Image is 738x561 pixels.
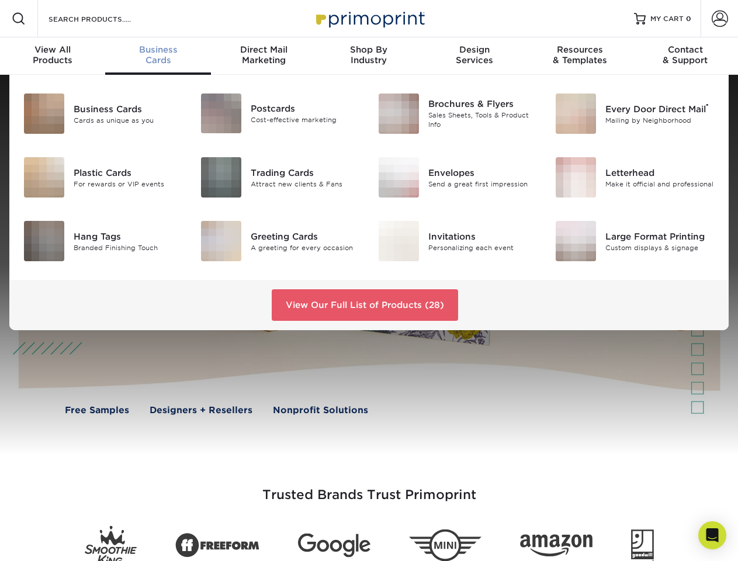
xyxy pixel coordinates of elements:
[24,93,64,134] img: Business Cards
[555,89,715,138] a: Every Door Direct Mail Every Door Direct Mail® Mailing by Neighborhood
[200,153,360,202] a: Trading Cards Trading Cards Attract new clients & Fans
[251,166,360,179] div: Trading Cards
[605,102,715,115] div: Every Door Direct Mail
[74,179,183,189] div: For rewards or VIP events
[378,89,538,138] a: Brochures & Flyers Brochures & Flyers Sales Sheets, Tools & Product Info
[556,221,596,261] img: Large Format Printing
[428,166,538,179] div: Envelopes
[379,157,419,198] img: Envelopes
[105,37,210,75] a: BusinessCards
[23,216,183,266] a: Hang Tags Hang Tags Branded Finishing Touch
[74,243,183,252] div: Branded Finishing Touch
[316,37,421,75] a: Shop ByIndustry
[706,102,709,110] sup: ®
[201,157,241,198] img: Trading Cards
[200,89,360,138] a: Postcards Postcards Cost-effective marketing
[556,157,596,198] img: Letterhead
[23,153,183,202] a: Plastic Cards Plastic Cards For rewards or VIP events
[698,521,726,549] div: Open Intercom Messenger
[605,179,715,189] div: Make it official and professional
[251,115,360,125] div: Cost-effective marketing
[686,15,691,23] span: 0
[24,221,64,261] img: Hang Tags
[633,44,738,55] span: Contact
[74,102,183,115] div: Business Cards
[298,534,370,557] img: Google
[428,179,538,189] div: Send a great first impression
[201,221,241,261] img: Greeting Cards
[527,44,632,65] div: & Templates
[316,44,421,55] span: Shop By
[422,44,527,65] div: Services
[74,115,183,125] div: Cards as unique as you
[631,529,654,561] img: Goodwill
[428,243,538,252] div: Personalizing each event
[211,44,316,55] span: Direct Mail
[74,230,183,243] div: Hang Tags
[378,153,538,202] a: Envelopes Envelopes Send a great first impression
[251,243,360,252] div: A greeting for every occasion
[379,221,419,261] img: Invitations
[428,230,538,243] div: Invitations
[527,37,632,75] a: Resources& Templates
[47,12,161,26] input: SEARCH PRODUCTS.....
[605,166,715,179] div: Letterhead
[605,230,715,243] div: Large Format Printing
[605,115,715,125] div: Mailing by Neighborhood
[23,89,183,138] a: Business Cards Business Cards Cards as unique as you
[311,6,428,31] img: Primoprint
[251,230,360,243] div: Greeting Cards
[3,525,99,557] iframe: Google Customer Reviews
[379,93,419,134] img: Brochures & Flyers
[422,37,527,75] a: DesignServices
[200,216,360,266] a: Greeting Cards Greeting Cards A greeting for every occasion
[211,44,316,65] div: Marketing
[555,216,715,266] a: Large Format Printing Large Format Printing Custom displays & signage
[555,153,715,202] a: Letterhead Letterhead Make it official and professional
[650,14,684,24] span: MY CART
[633,37,738,75] a: Contact& Support
[378,216,538,266] a: Invitations Invitations Personalizing each event
[27,459,711,517] h3: Trusted Brands Trust Primoprint
[251,179,360,189] div: Attract new clients & Fans
[556,93,596,134] img: Every Door Direct Mail
[422,44,527,55] span: Design
[520,535,593,557] img: Amazon
[251,102,360,115] div: Postcards
[105,44,210,55] span: Business
[428,110,538,130] div: Sales Sheets, Tools & Product Info
[24,157,64,198] img: Plastic Cards
[428,98,538,110] div: Brochures & Flyers
[201,93,241,133] img: Postcards
[605,243,715,252] div: Custom displays & signage
[211,37,316,75] a: Direct MailMarketing
[527,44,632,55] span: Resources
[272,289,458,321] a: View Our Full List of Products (28)
[633,44,738,65] div: & Support
[74,166,183,179] div: Plastic Cards
[316,44,421,65] div: Industry
[105,44,210,65] div: Cards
